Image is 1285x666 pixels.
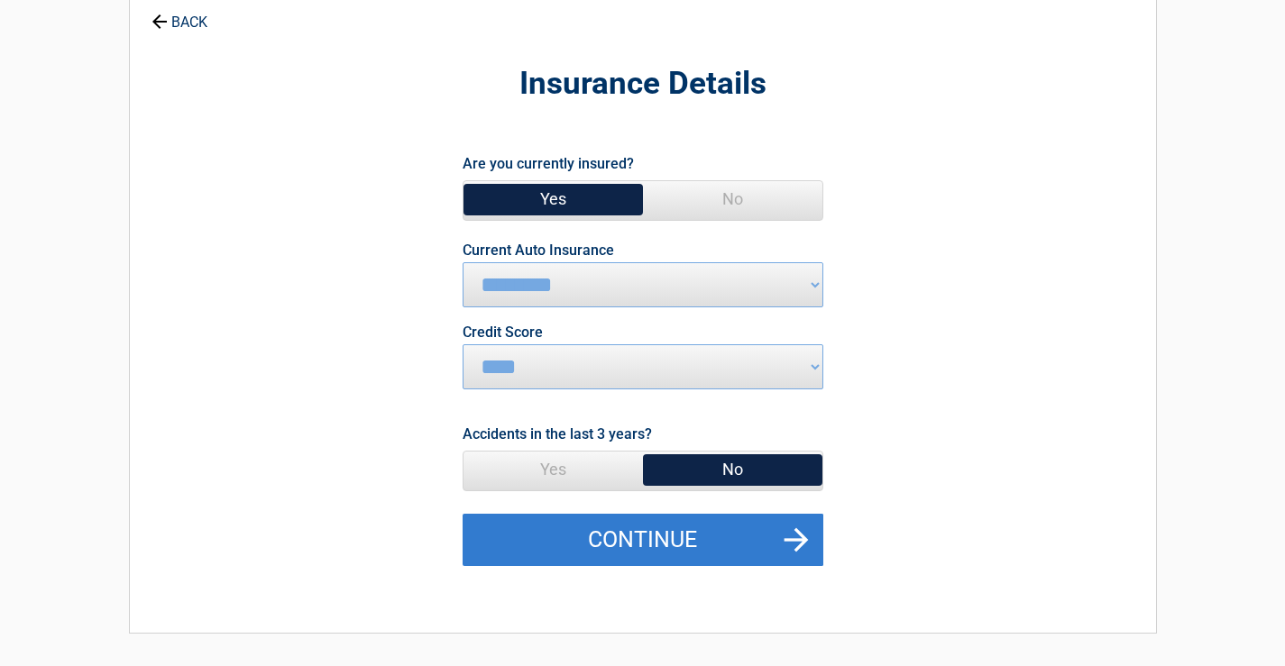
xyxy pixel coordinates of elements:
label: Accidents in the last 3 years? [463,422,652,446]
span: Yes [464,452,643,488]
span: Yes [464,181,643,217]
label: Current Auto Insurance [463,243,614,258]
label: Credit Score [463,325,543,340]
span: No [643,452,822,488]
h2: Insurance Details [229,63,1057,105]
span: No [643,181,822,217]
label: Are you currently insured? [463,151,634,176]
button: Continue [463,514,823,566]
